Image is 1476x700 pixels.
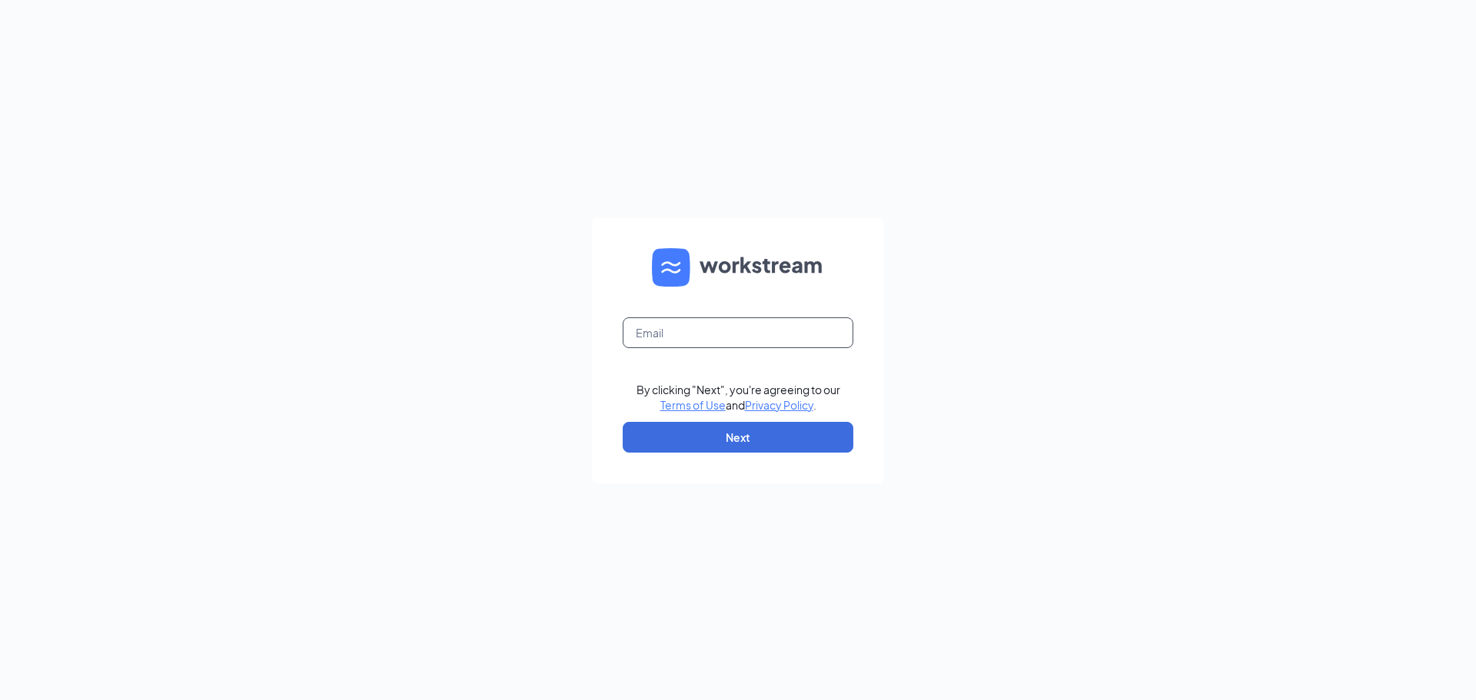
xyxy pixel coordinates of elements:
[637,382,840,413] div: By clicking "Next", you're agreeing to our and .
[623,317,853,348] input: Email
[623,422,853,453] button: Next
[745,398,813,412] a: Privacy Policy
[660,398,726,412] a: Terms of Use
[652,248,824,287] img: WS logo and Workstream text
